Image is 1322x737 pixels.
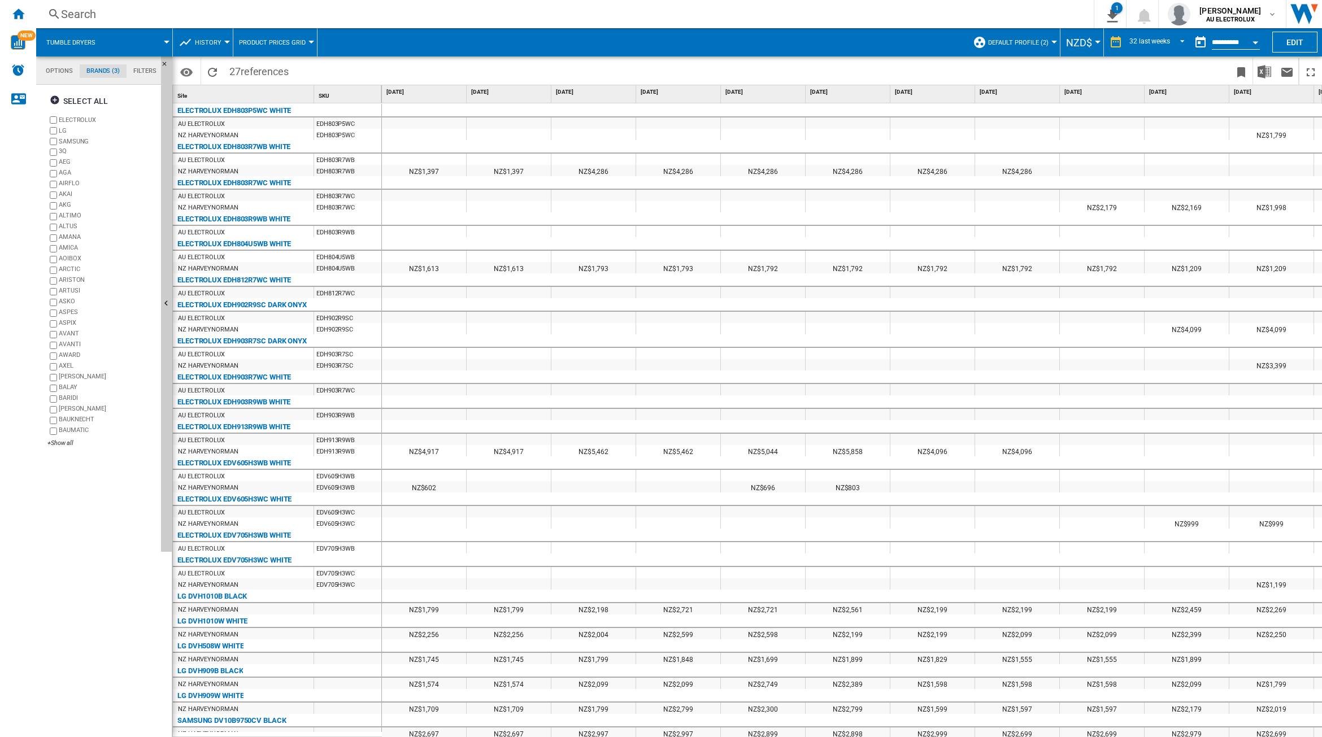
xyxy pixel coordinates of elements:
div: Site Sort None [175,85,314,103]
span: [DATE] [641,88,718,96]
span: [DATE] [1234,88,1311,96]
div: EDH903R7SC [314,348,381,359]
div: NZ$2,099 [1060,628,1144,639]
div: AXEL [59,361,156,372]
div: NZ$2,399 [1145,628,1229,639]
span: NEW [18,30,36,41]
div: [DATE] [1062,85,1144,99]
div: ELECTROLUX EDH903R9WB WHITE [177,395,290,409]
div: ELECTROLUX EDH803R9WB WHITE [177,212,290,226]
div: Sort None [175,85,314,103]
div: AU ELECTROLUX [178,435,225,446]
div: NZ HARVEYNORMAN [178,360,238,372]
div: AU ELECTROLUX [178,252,225,263]
div: AMICA [59,243,156,254]
input: brand.name [50,374,57,381]
div: AMANA [59,233,156,243]
div: NZ$1,799 [1229,678,1314,689]
button: Reload [201,58,224,85]
div: NZ$1,555 [1060,653,1144,664]
md-tab-item: Options [39,64,80,78]
span: [DATE] [810,88,888,96]
div: AU ELECTROLUX [178,568,225,579]
img: excel-24x24.png [1258,65,1271,79]
div: NZ$1,848 [636,653,720,664]
label: LG [59,127,156,135]
div: NZ$4,286 [806,165,890,176]
div: EDV605H3WC [314,506,381,517]
div: ELECTROLUX EDH902R9SC DARK ONYX [177,298,307,312]
span: [PERSON_NAME] [1199,5,1261,16]
div: Sort None [316,85,381,103]
b: AU ELECTROLUX [1206,16,1255,23]
input: brand.name [50,331,57,338]
span: [DATE] [725,88,803,96]
div: NZ$1,793 [636,262,720,273]
div: ELECTROLUX EDH913R9WB WHITE [177,420,290,434]
div: NZ$1,199 [1229,578,1314,590]
div: NZ$2,799 [806,703,890,714]
div: NZ HARVEYNORMAN [178,679,238,690]
button: Bookmark this report [1230,58,1253,85]
div: ELECTROLUX EDH903R7WC WHITE [177,370,291,384]
div: NZ$4,096 [975,445,1059,456]
div: AU ELECTROLUX [178,227,225,238]
div: NZ HARVEYNORMAN [178,482,238,494]
div: EDV705H3WC [314,578,381,590]
img: wise-card.svg [11,35,25,50]
div: AVANT [59,329,156,340]
input: brand.name [50,320,57,328]
button: Tumble dryers [46,28,107,56]
button: Download in Excel [1253,58,1276,85]
div: NZ$2,199 [806,628,890,639]
div: NZ$5,044 [721,445,805,456]
div: EDH803R7WB [314,165,381,176]
span: History [195,39,221,46]
input: brand.name [50,116,57,124]
input: brand.name [50,267,57,274]
div: LG DVH508W WHITE [177,639,243,653]
div: EDH803R7WB [314,154,381,165]
div: Select all [50,91,108,111]
div: NZ$4,286 [975,165,1059,176]
div: NZ$1,899 [1145,653,1229,664]
div: EDH803R7WC [314,201,381,212]
div: AU ELECTROLUX [178,385,225,396]
div: EDV605H3WB [314,470,381,481]
div: [DATE] [808,85,890,99]
div: [DATE] [1147,85,1229,99]
span: [DATE] [471,88,549,96]
div: BAUMATIC [59,426,156,437]
div: AU ELECTROLUX [178,543,225,555]
div: NZ$999 [1229,517,1314,529]
div: [DATE] [893,85,975,99]
div: NZ$2,598 [721,628,805,639]
div: BARIDI [59,394,156,404]
input: brand.name [50,352,57,360]
div: NZ$4,286 [721,165,805,176]
span: 27 [224,58,294,82]
span: Site [177,93,187,99]
label: ELECTROLUX [59,116,156,124]
div: NZ$1,829 [890,653,975,664]
div: NZ$5,462 [551,445,636,456]
div: NZ$803 [806,481,890,492]
div: [DATE] [469,85,551,99]
div: ELECTROLUX EDV605H3WC WHITE [177,492,292,506]
input: brand.name [50,181,57,188]
div: NZ HARVEYNORMAN [178,166,238,177]
div: NZ$1,597 [975,703,1059,714]
div: NZ$2,199 [1060,603,1144,614]
input: brand.name [50,406,57,413]
div: AVANTI [59,340,156,351]
div: NZ HARVEYNORMAN [178,202,238,213]
div: ELECTROLUX EDH804U5WB WHITE [177,237,291,251]
div: NZ$2,269 [1229,603,1314,614]
div: NZ$3,399 [1229,359,1314,370]
div: ELECTROLUX EDH903R7SC DARK ONYX [177,334,307,348]
div: ELECTROLUX EDV705H3WB WHITE [177,529,291,542]
div: NZ$1,598 [1060,678,1144,689]
div: NZ$1,397 [382,165,466,176]
md-select: REPORTS.WIZARD.STEPS.REPORT.STEPS.REPORT_OPTIONS.PERIOD: 32 last weeks [1128,33,1189,52]
div: NZ$1,555 [975,653,1059,664]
